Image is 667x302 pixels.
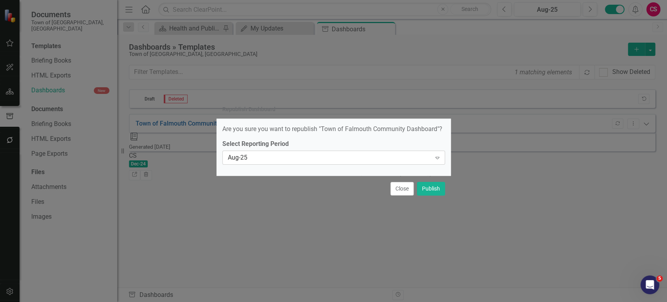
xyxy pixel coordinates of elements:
[417,182,445,196] button: Publish
[656,275,663,282] span: 5
[390,182,414,196] button: Close
[222,106,275,112] div: Republish Dashboard
[640,275,659,294] iframe: Intercom live chat
[222,140,445,149] label: Select Reporting Period
[228,153,431,162] div: Aug-25
[222,125,445,134] div: Are you sure you want to republish "Town of Falmouth Community Dashboard"?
